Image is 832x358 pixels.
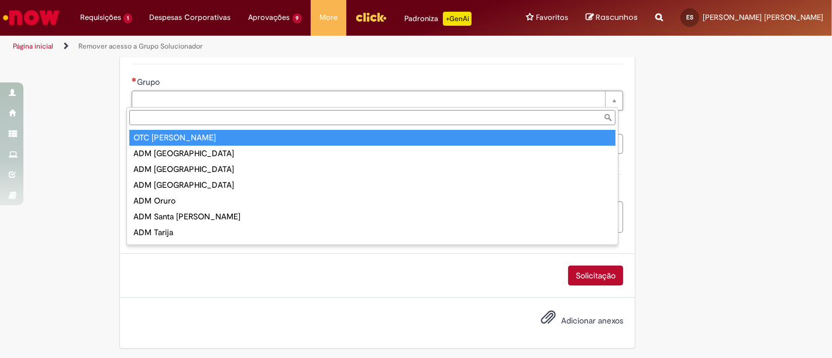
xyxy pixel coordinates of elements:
[129,161,616,177] div: ADM [GEOGRAPHIC_DATA]
[127,128,618,245] ul: Grupo
[129,225,616,240] div: ADM Tarija
[129,146,616,161] div: ADM [GEOGRAPHIC_DATA]
[129,240,616,256] div: Admin BO
[129,177,616,193] div: ADM [GEOGRAPHIC_DATA]
[129,130,616,146] div: OTC [PERSON_NAME]
[129,209,616,225] div: ADM Santa [PERSON_NAME]
[129,193,616,209] div: ADM Oruro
